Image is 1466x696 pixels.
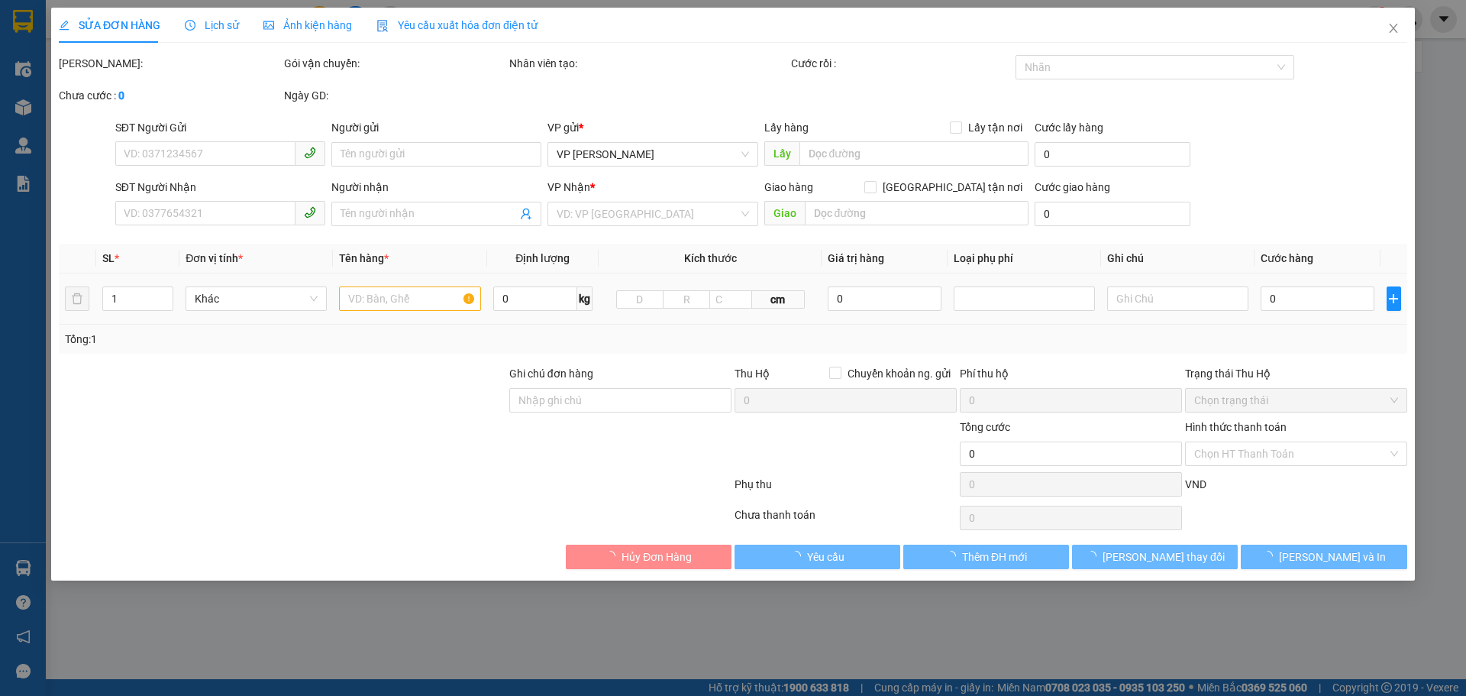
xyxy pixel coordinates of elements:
span: Tổng cước [960,421,1010,433]
span: Thu Hộ [735,367,770,380]
span: Lịch sử [185,19,239,31]
button: Thêm ĐH mới [903,545,1069,569]
div: Chưa cước : [59,87,281,104]
label: Cước giao hàng [1035,181,1110,193]
span: kg [577,286,593,311]
input: Ghi Chú [1107,286,1248,311]
span: Tên hàng [340,252,389,264]
button: [PERSON_NAME] và In [1242,545,1407,569]
span: Định lượng [515,252,570,264]
div: Ngày GD: [284,87,506,104]
span: [GEOGRAPHIC_DATA] tận nơi [877,179,1028,196]
span: Thêm ĐH mới [962,549,1027,565]
span: Hủy Đơn Hàng [622,549,692,565]
th: Ghi chú [1101,244,1254,274]
span: user-add [521,208,533,220]
div: Phụ thu [733,476,958,503]
div: Tổng: 1 [65,331,566,348]
span: loading [945,551,962,562]
input: C [709,290,752,309]
div: SĐT Người Gửi [115,119,325,136]
span: phone [304,206,316,219]
span: Giao [764,201,805,225]
label: Ghi chú đơn hàng [509,367,593,380]
span: Lấy [764,141,799,166]
input: D [616,290,664,309]
span: Đơn vị tính [186,252,244,264]
div: [PERSON_NAME]: [59,55,281,72]
div: VP gửi [548,119,758,136]
span: Lấy hàng [764,121,809,134]
span: Yêu cầu [807,549,844,565]
span: [PERSON_NAME] và In [1279,549,1386,565]
span: VP Hoằng Kim [557,143,749,166]
span: phone [304,147,316,159]
span: Yêu cầu xuất hóa đơn điện tử [376,19,538,31]
span: plus [1387,293,1400,305]
span: Giao hàng [764,181,813,193]
div: Chưa thanh toán [733,507,958,533]
span: Kích thước [684,252,737,264]
button: plus [1387,286,1401,311]
div: Nhân viên tạo: [509,55,788,72]
span: [PERSON_NAME] thay đổi [1103,549,1225,565]
button: Close [1372,8,1415,50]
button: Hủy Đơn Hàng [566,545,731,569]
span: close [1387,22,1400,34]
th: Loại phụ phí [948,244,1101,274]
span: SỬA ĐƠN HÀNG [59,19,160,31]
span: edit [59,20,69,31]
span: VP Nhận [548,181,591,193]
span: loading [1262,551,1279,562]
div: Người gửi [331,119,541,136]
span: clock-circle [185,20,195,31]
input: VD: Bàn, Ghế [340,286,481,311]
input: Cước lấy hàng [1035,142,1190,167]
div: SĐT Người Nhận [115,179,325,196]
button: delete [65,286,89,311]
label: Cước lấy hàng [1035,121,1103,134]
span: VND [1185,478,1206,490]
b: 0 [118,89,124,102]
button: Yêu cầu [735,545,900,569]
div: Người nhận [331,179,541,196]
input: Dọc đường [799,141,1028,166]
label: Hình thức thanh toán [1185,421,1287,433]
span: loading [1086,551,1103,562]
span: Ảnh kiện hàng [263,19,352,31]
div: Gói vận chuyển: [284,55,506,72]
span: SL [102,252,115,264]
span: Cước hàng [1261,252,1314,264]
span: Chọn trạng thái [1194,389,1398,412]
span: Khác [195,287,318,310]
button: [PERSON_NAME] thay đổi [1072,545,1238,569]
input: Dọc đường [805,201,1028,225]
input: Ghi chú đơn hàng [509,388,731,413]
input: Cước giao hàng [1035,202,1190,226]
span: picture [263,20,274,31]
span: loading [605,551,622,562]
div: Phí thu hộ [960,365,1182,388]
img: icon [376,20,389,32]
input: R [663,290,710,309]
div: Cước rồi : [791,55,1013,72]
span: cm [752,290,804,309]
span: Lấy tận nơi [962,119,1028,136]
span: Chuyển khoản ng. gửi [841,365,957,382]
div: Trạng thái Thu Hộ [1185,365,1407,382]
span: Giá trị hàng [828,252,885,264]
span: loading [790,551,807,562]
